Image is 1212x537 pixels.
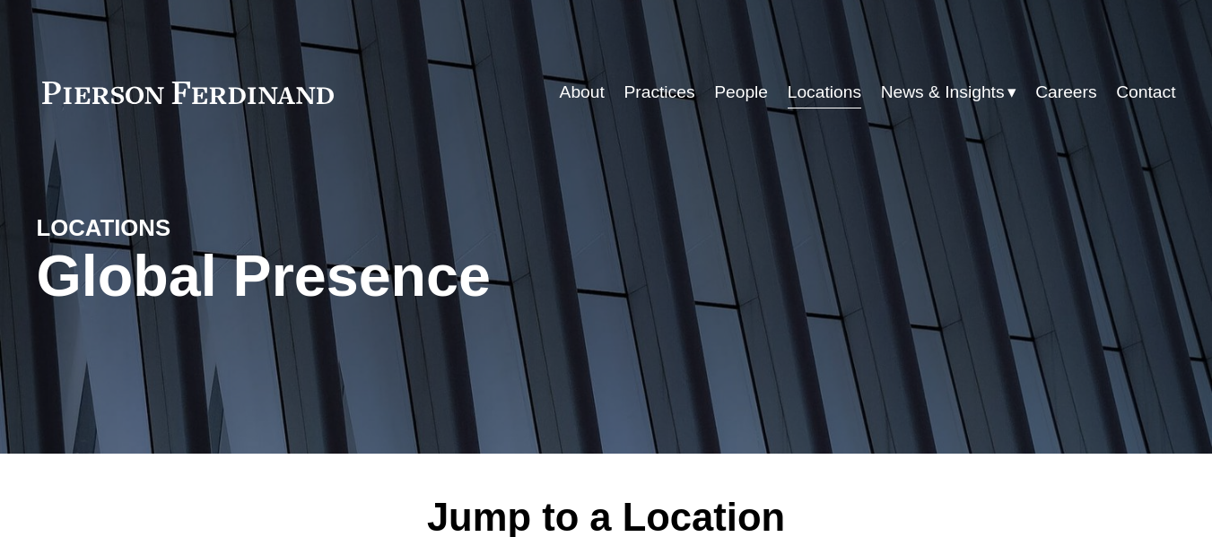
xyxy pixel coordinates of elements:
a: People [714,75,768,109]
a: folder dropdown [881,75,1016,109]
a: Locations [788,75,861,109]
h1: Global Presence [37,243,797,309]
a: Careers [1035,75,1096,109]
h4: LOCATIONS [37,213,321,243]
a: Practices [623,75,694,109]
span: News & Insights [881,77,1005,108]
a: Contact [1116,75,1175,109]
a: About [560,75,605,109]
